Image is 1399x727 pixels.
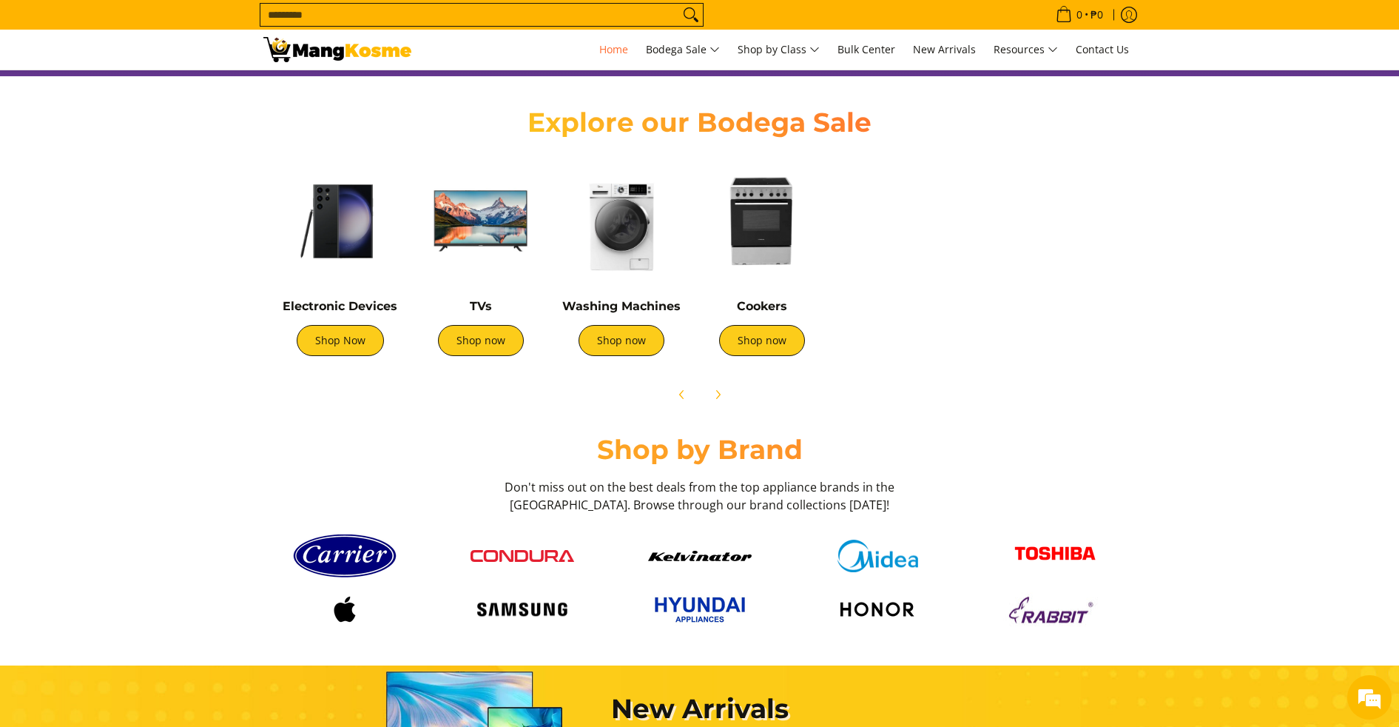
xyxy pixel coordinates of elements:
[830,30,903,70] a: Bulk Center
[796,540,959,573] a: Midea logo 405e5d5e af7e 429b b899 c48f4df307b6
[559,158,684,284] img: Washing Machines
[599,42,628,56] span: Home
[648,551,752,561] img: Kelvinator button 9a26f67e caed 448c 806d e01e406ddbdc
[1003,592,1107,629] img: Logo rabbit
[719,325,805,356] a: Shop now
[263,433,1136,466] h2: Shop by Brand
[263,529,426,583] a: Carrier logo 1 98356 9b90b2e1 0bd1 49ad 9aa2 9ddb2e94a36b
[471,596,574,624] img: Logo samsung wordmark
[293,529,397,583] img: Carrier logo 1 98356 9b90b2e1 0bd1 49ad 9aa2 9ddb2e94a36b
[648,591,752,629] img: Hyundai 2
[426,30,1136,70] nav: Main Menu
[263,591,426,628] a: Logo apple
[738,41,820,59] span: Shop by Class
[579,325,664,356] a: Shop now
[730,30,827,70] a: Shop by Class
[826,540,929,573] img: Midea logo 405e5d5e af7e 429b b899 c48f4df307b6
[826,591,929,628] img: Logo honor
[441,550,604,562] a: Condura logo red
[500,478,900,514] h3: Don't miss out on the best deals from the top appliance brands in the [GEOGRAPHIC_DATA]. Browse t...
[986,30,1065,70] a: Resources
[470,299,492,313] a: TVs
[701,378,734,411] button: Next
[699,158,825,284] img: Cookers
[441,596,604,624] a: Logo samsung wordmark
[1088,10,1105,20] span: ₱0
[666,378,698,411] button: Previous
[837,42,895,56] span: Bulk Center
[1051,7,1108,23] span: •
[438,325,524,356] a: Shop now
[994,41,1058,59] span: Resources
[913,42,976,56] span: New Arrivals
[906,30,983,70] a: New Arrivals
[1068,30,1136,70] a: Contact Us
[293,591,397,628] img: Logo apple
[646,41,720,59] span: Bodega Sale
[618,591,781,629] a: Hyundai 2
[1003,535,1107,576] img: Toshiba logo
[277,158,403,284] img: Electronic Devices
[618,551,781,561] a: Kelvinator button 9a26f67e caed 448c 806d e01e406ddbdc
[283,299,397,313] a: Electronic Devices
[592,30,636,70] a: Home
[1076,42,1129,56] span: Contact Us
[974,535,1136,576] a: Toshiba logo
[679,4,703,26] button: Search
[263,37,411,62] img: Mang Kosme: Your Home Appliances Warehouse Sale Partner!
[485,106,914,139] h2: Explore our Bodega Sale
[418,158,544,284] img: TVs
[471,550,574,562] img: Condura logo red
[796,591,959,628] a: Logo honor
[638,30,727,70] a: Bodega Sale
[974,592,1136,629] a: Logo rabbit
[297,325,384,356] a: Shop Now
[737,299,787,313] a: Cookers
[562,299,681,313] a: Washing Machines
[1074,10,1085,20] span: 0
